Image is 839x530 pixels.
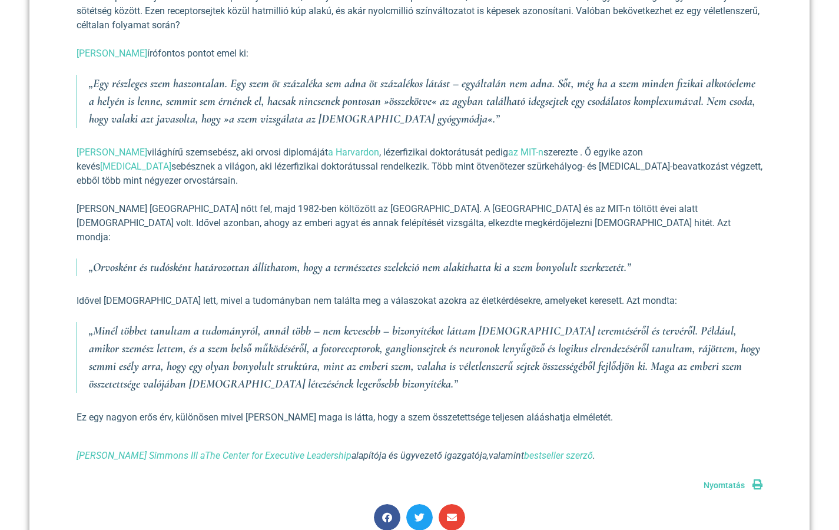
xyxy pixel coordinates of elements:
[704,481,745,490] font: Nyomtatás
[77,412,613,423] font: Ez egy nagyon erős érv, különösen mivel [PERSON_NAME] maga is látta, hogy a szem összetettsége te...
[489,450,524,461] font: valamint
[147,48,158,59] font: író
[351,450,489,461] font: alapítója és ügyvezető igazgatója,
[524,450,593,461] a: bestseller szerző
[205,450,351,461] a: The Center for Executive Leadership
[593,450,595,461] font: .
[158,48,248,59] font: fontos pontot emel ki:
[147,147,328,158] font: világhírű szemsebész, aki orvosi diplomáját
[89,324,760,391] font: „Minél többet tanultam a tudományról, annál több – nem kevesebb – bizonyítékot láttam [DEMOGRAPHI...
[89,260,631,274] font: „Orvosként és tudósként határozottan állíthatom, hogy a természetes szelekció nem alakíthatta ki ...
[89,77,755,126] font: „Egy részleges szem haszontalan. Egy szem öt százaléka sem adna öt százalékos látást – egyáltalán...
[77,203,731,243] font: [PERSON_NAME] [GEOGRAPHIC_DATA] nőtt fel, majd 1982-ben költözött az [GEOGRAPHIC_DATA]. A [GEOGRA...
[77,147,147,158] a: [PERSON_NAME]
[328,147,379,158] a: a Harvardon
[100,161,171,172] a: [MEDICAL_DATA]
[508,147,543,158] a: az MIT-n
[77,295,677,306] font: Idővel [DEMOGRAPHIC_DATA] lett, mivel a tudományban nem találta meg a válaszokat azokra az életké...
[77,48,147,59] a: [PERSON_NAME]
[77,450,205,461] a: [PERSON_NAME] Simmons III a
[77,147,643,172] font: szerezte . Ő egyike azon kevés
[704,481,762,490] a: Nyomtatás
[379,147,508,158] font: , lézerfizikai doktorátusát pedig
[77,161,762,186] font: sebésznek a világon, aki lézerfizikai doktorátussal rendelkezik. Több mint ötvenötezer szürkehály...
